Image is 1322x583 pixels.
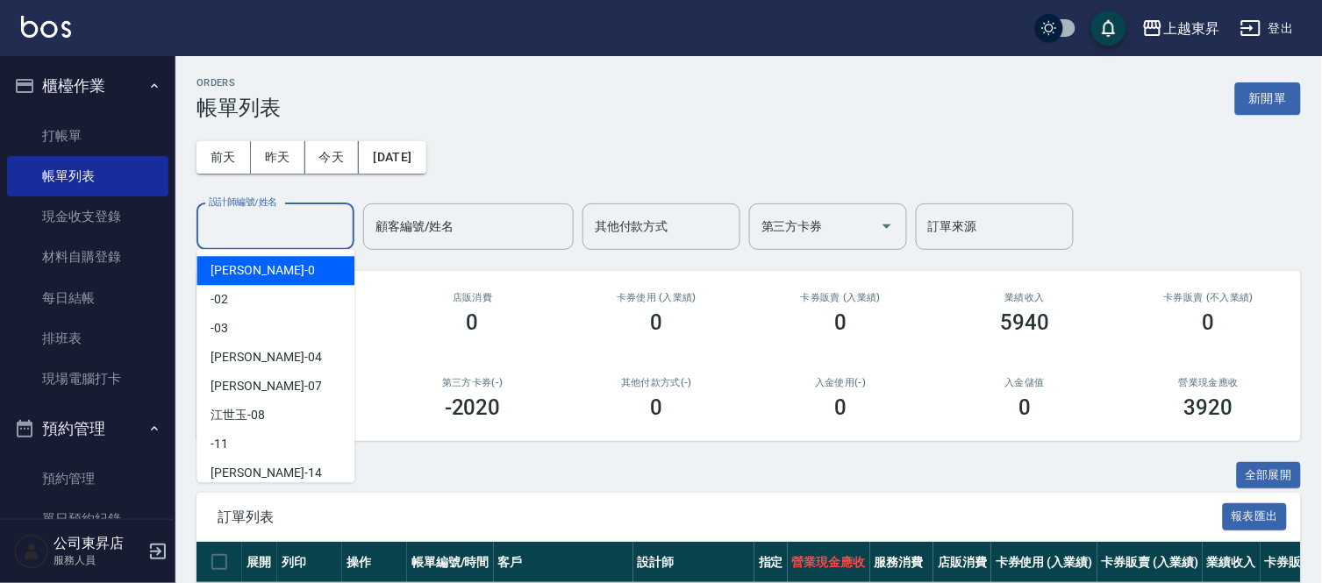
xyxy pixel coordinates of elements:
th: 帳單編號/時間 [407,542,494,583]
button: 上越東昇 [1135,11,1226,46]
th: 操作 [342,542,407,583]
span: [PERSON_NAME] -14 [211,464,321,482]
span: [PERSON_NAME] -04 [211,348,321,366]
h3: -2020 [445,395,501,420]
span: 江世玉 -08 [211,406,265,424]
label: 設計師編號/姓名 [209,196,277,209]
h3: 0 [834,310,847,335]
th: 指定 [754,542,788,583]
button: 今天 [305,141,360,174]
th: 營業現金應收 [788,542,870,583]
h3: 0 [1018,395,1031,420]
a: 排班表 [7,318,168,359]
h3: 0 [1203,310,1215,335]
th: 設計師 [633,542,754,583]
a: 材料自購登錄 [7,237,168,277]
a: 每日結帳 [7,278,168,318]
h2: 營業現金應收 [1138,377,1280,388]
h3: 0 [651,395,663,420]
button: 新開單 [1235,82,1301,115]
h2: 卡券使用 (入業績) [586,292,728,303]
h5: 公司東昇店 [54,535,143,552]
th: 展開 [242,542,277,583]
h3: 0 [651,310,663,335]
button: 昨天 [251,141,305,174]
a: 帳單列表 [7,156,168,196]
h3: 0 [467,310,479,335]
a: 新開單 [1235,89,1301,106]
a: 單日預約紀錄 [7,499,168,539]
p: 服務人員 [54,552,143,568]
span: [PERSON_NAME] -07 [211,377,321,395]
button: 登出 [1233,12,1301,45]
img: Person [14,534,49,569]
th: 店販消費 [933,542,991,583]
h2: 卡券販賣 (入業績) [769,292,911,303]
h2: 卡券販賣 (不入業績) [1138,292,1280,303]
h2: 業績收入 [954,292,1096,303]
button: Open [873,212,901,240]
th: 卡券使用 (入業績) [991,542,1097,583]
th: 列印 [277,542,342,583]
button: 全部展開 [1237,462,1302,489]
button: save [1091,11,1126,46]
span: 訂單列表 [218,508,1223,526]
span: -11 [211,435,228,453]
a: 現場電腦打卡 [7,359,168,399]
h2: 入金儲值 [954,377,1096,388]
h2: 其他付款方式(-) [586,377,728,388]
a: 預約管理 [7,459,168,499]
button: 櫃檯作業 [7,63,168,109]
th: 客戶 [494,542,633,583]
button: 報表匯出 [1223,503,1288,530]
div: 上越東昇 [1163,18,1219,39]
a: 報表匯出 [1223,508,1288,524]
span: -03 [211,319,228,338]
h2: 入金使用(-) [769,377,911,388]
h2: 第三方卡券(-) [402,377,544,388]
button: [DATE] [359,141,425,174]
a: 現金收支登錄 [7,196,168,237]
th: 卡券販賣 (入業績) [1097,542,1204,583]
h3: 0 [834,395,847,420]
th: 業績收入 [1203,542,1261,583]
h3: 帳單列表 [197,96,281,120]
h2: 店販消費 [402,292,544,303]
span: [PERSON_NAME] -0 [211,261,314,280]
a: 打帳單 [7,116,168,156]
img: Logo [21,16,71,38]
button: 前天 [197,141,251,174]
span: -02 [211,290,228,309]
h3: 5940 [1000,310,1049,335]
th: 服務消費 [870,542,934,583]
h2: ORDERS [197,77,281,89]
h3: 3920 [1184,395,1233,420]
button: 預約管理 [7,406,168,451]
